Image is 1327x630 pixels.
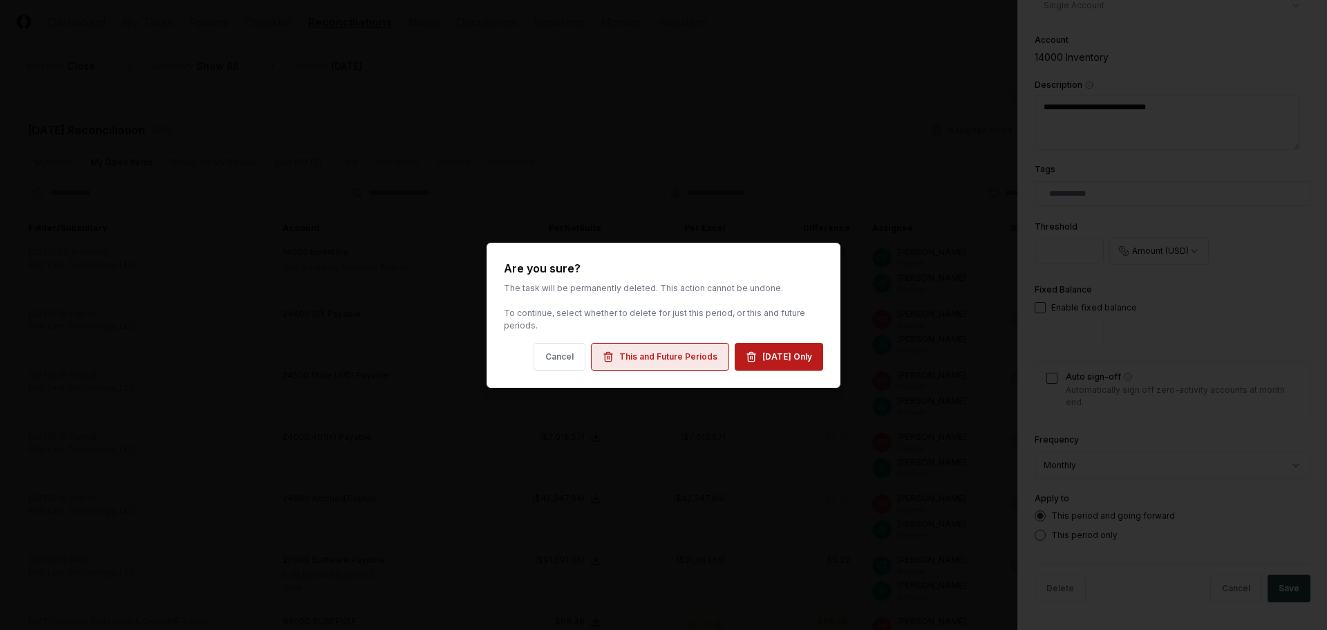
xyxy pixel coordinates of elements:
[591,343,729,371] button: This and Future Periods
[534,343,585,371] button: Cancel
[735,343,823,371] button: [DATE] Only
[504,260,823,277] h2: Are you sure?
[504,282,823,332] div: The task will be permanently deleted. This action cannot be undone. To continue, select whether t...
[619,351,717,363] div: This and Future Periods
